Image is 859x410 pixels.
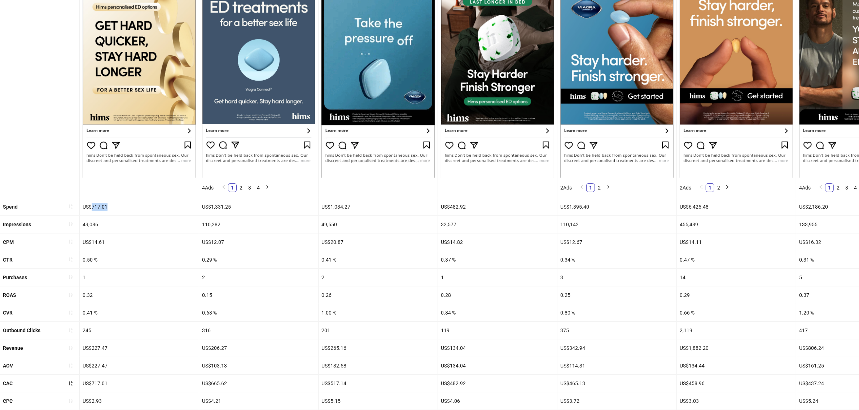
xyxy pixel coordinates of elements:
span: right [606,185,610,189]
div: 49,550 [319,216,438,233]
span: sort-ascending [68,398,73,404]
li: Previous Page [697,183,706,192]
li: 1 [228,183,237,192]
div: US$4.21 [199,392,318,410]
div: US$1,882.20 [677,339,796,357]
li: 3 [842,183,851,192]
div: 0.28 [438,286,557,304]
div: US$134.04 [438,339,557,357]
li: 1 [586,183,595,192]
span: sort-ascending [68,275,73,280]
b: Purchases [3,275,27,280]
div: US$717.01 [80,375,199,392]
span: sort-ascending [68,293,73,298]
a: 1 [706,184,714,192]
span: sort-descending [68,381,73,386]
span: sort-ascending [68,346,73,351]
a: 3 [246,184,254,192]
a: 2 [595,184,603,192]
li: Next Page [723,183,732,192]
div: 0.63 % [199,304,318,321]
div: 0.26 [319,286,438,304]
a: 1 [587,184,595,192]
b: Outbound Clicks [3,327,40,333]
button: right [723,183,732,192]
b: Spend [3,204,18,210]
a: 1 [228,184,236,192]
div: 0.50 % [80,251,199,268]
li: 3 [245,183,254,192]
div: US$227.47 [80,339,199,357]
span: left [222,185,226,189]
div: US$134.44 [677,357,796,374]
div: 119 [438,322,557,339]
div: 455,489 [677,216,796,233]
span: sort-ascending [68,310,73,315]
div: US$1,034.27 [319,198,438,215]
div: US$1,395.40 [557,198,676,215]
div: US$134.04 [438,357,557,374]
b: AOV [3,363,13,369]
b: ROAS [3,292,16,298]
button: left [816,183,825,192]
div: US$665.62 [199,375,318,392]
a: 4 [254,184,262,192]
span: sort-ascending [68,363,73,368]
span: 4 Ads [799,185,811,191]
b: CAC [3,380,13,386]
div: US$5.15 [319,392,438,410]
div: US$265.16 [319,339,438,357]
div: 245 [80,322,199,339]
div: 0.32 [80,286,199,304]
li: Previous Page [578,183,586,192]
div: US$482.92 [438,198,557,215]
div: 2 [199,269,318,286]
div: US$227.47 [80,357,199,374]
div: US$3.72 [557,392,676,410]
div: 2 [319,269,438,286]
a: 3 [843,184,851,192]
li: 1 [825,183,834,192]
li: 4 [254,183,263,192]
div: 1.00 % [319,304,438,321]
span: left [819,185,823,189]
b: CPM [3,239,14,245]
li: 2 [714,183,723,192]
div: 0.80 % [557,304,676,321]
b: CVR [3,310,13,316]
span: left [580,185,584,189]
div: 3 [557,269,676,286]
b: CTR [3,257,13,263]
div: US$4.06 [438,392,557,410]
div: 0.66 % [677,304,796,321]
div: US$6,425.48 [677,198,796,215]
span: 2 Ads [680,185,691,191]
div: US$12.67 [557,233,676,251]
div: US$206.27 [199,339,318,357]
div: US$342.94 [557,339,676,357]
a: 2 [237,184,245,192]
button: left [219,183,228,192]
div: US$103.13 [199,357,318,374]
b: Impressions [3,222,31,227]
span: sort-ascending [68,328,73,333]
div: 0.41 % [80,304,199,321]
b: Revenue [3,345,23,351]
div: 0.84 % [438,304,557,321]
div: US$12.07 [199,233,318,251]
a: 1 [825,184,833,192]
div: 0.47 % [677,251,796,268]
button: right [604,183,612,192]
div: US$132.58 [319,357,438,374]
div: 49,086 [80,216,199,233]
button: right [263,183,271,192]
span: sort-ascending [68,204,73,209]
button: left [578,183,586,192]
span: sort-ascending [68,239,73,244]
div: US$14.11 [677,233,796,251]
div: 14 [677,269,796,286]
div: US$458.96 [677,375,796,392]
span: sort-ascending [68,257,73,262]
